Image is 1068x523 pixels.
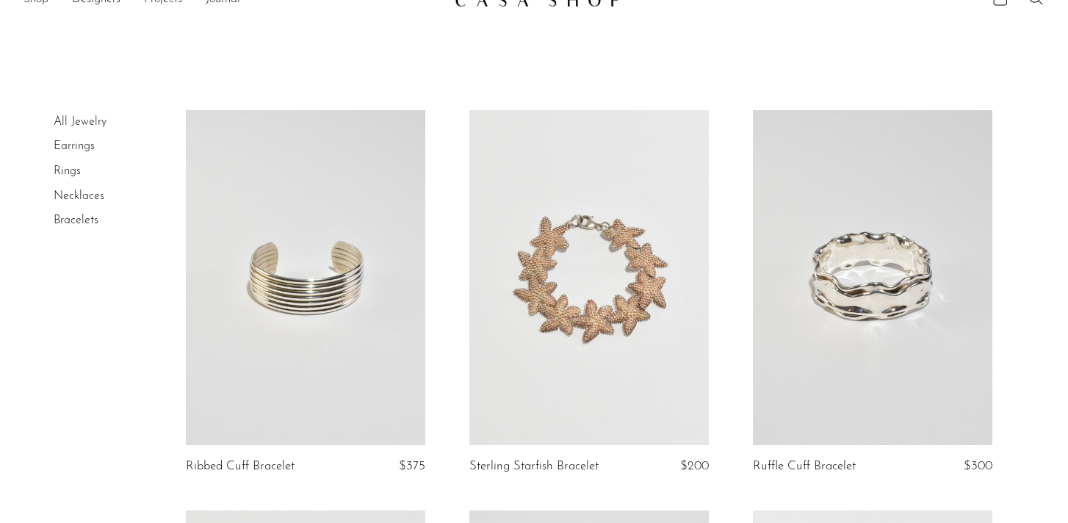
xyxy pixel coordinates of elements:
[54,165,81,177] a: Rings
[186,460,295,473] a: Ribbed Cuff Bracelet
[54,190,104,202] a: Necklaces
[54,140,95,152] a: Earrings
[54,214,98,226] a: Bracelets
[399,460,425,472] span: $375
[469,460,599,473] a: Sterling Starfish Bracelet
[680,460,709,472] span: $200
[964,460,992,472] span: $300
[753,460,856,473] a: Ruffle Cuff Bracelet
[54,116,107,128] a: All Jewelry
